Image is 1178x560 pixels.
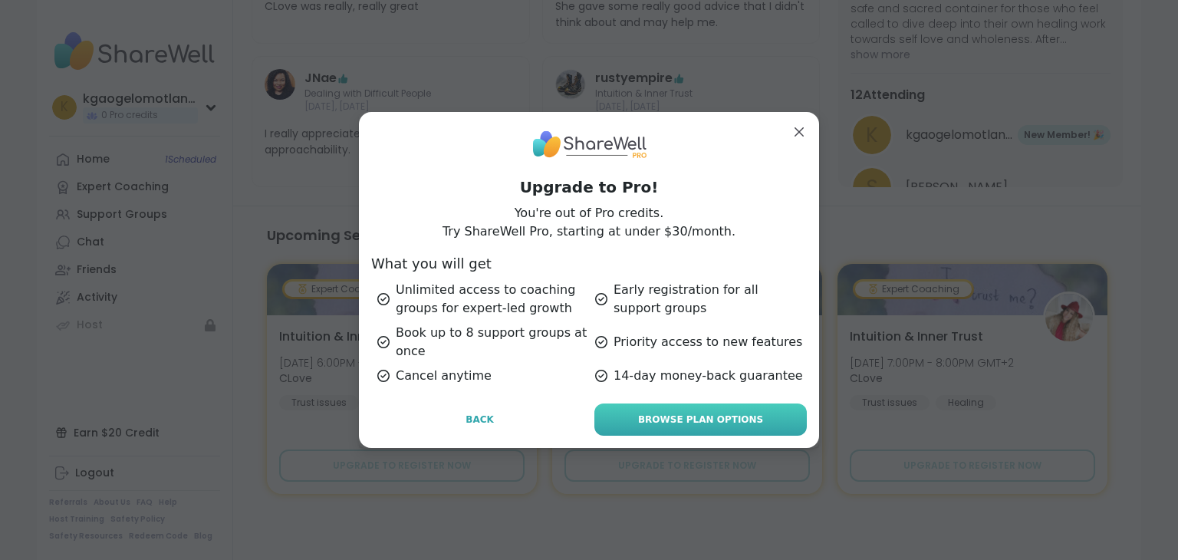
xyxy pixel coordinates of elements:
[371,404,588,436] button: Back
[377,281,589,318] div: Unlimited access to coaching groups for expert-led growth
[594,404,807,436] a: Browse Plan Options
[371,176,807,198] h1: Upgrade to Pro!
[595,367,807,385] div: 14-day money-back guarantee
[595,324,807,361] div: Priority access to new features
[466,413,494,427] span: Back
[371,253,807,275] h3: What you will get
[595,281,807,318] div: Early registration for all support groups
[377,367,589,385] div: Cancel anytime
[377,324,589,361] div: Book up to 8 support groups at once
[443,204,735,241] p: You're out of Pro credits. Try ShareWell Pro, starting at under $30/month.
[531,124,647,163] img: ShareWell Logo
[638,413,763,427] span: Browse Plan Options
